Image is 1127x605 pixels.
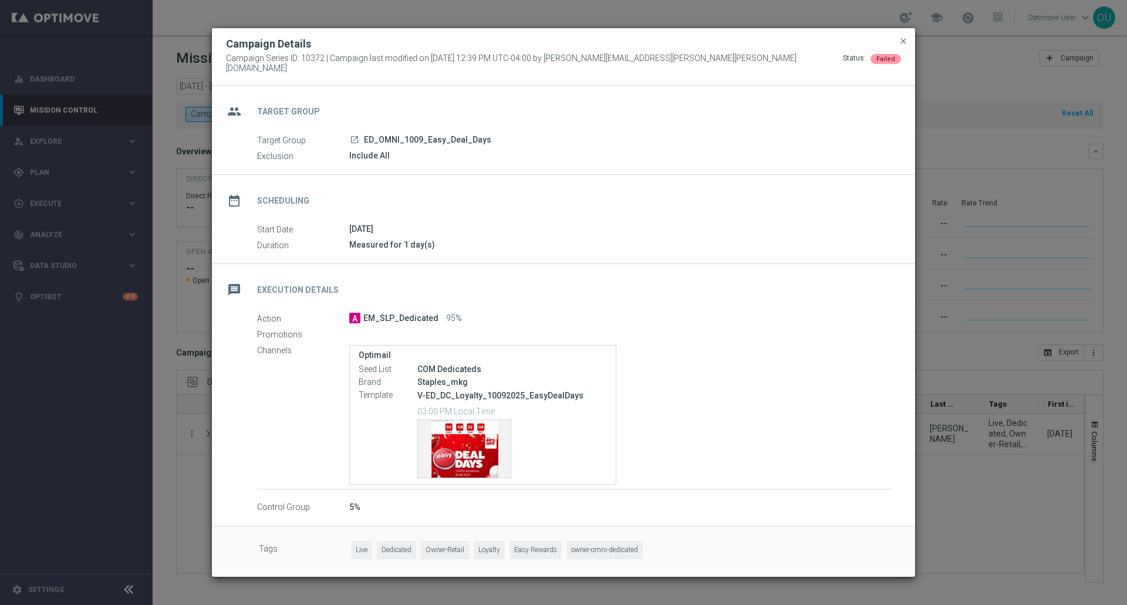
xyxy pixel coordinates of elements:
[349,150,892,161] div: Include All
[566,541,643,559] span: owner-omni-dedicated
[843,53,866,73] div: Status:
[224,101,245,122] i: group
[446,313,462,324] span: 95%
[257,502,349,513] label: Control Group
[224,279,245,300] i: message
[474,541,505,559] span: Loyalty
[257,151,349,161] label: Exclusion
[876,55,895,63] span: Failed
[224,190,245,211] i: date_range
[226,53,843,73] span: Campaign Series ID: 10372 | Campaign last modified on [DATE] 12:39 PM UTC-04:00 by [PERSON_NAME][...
[349,223,892,235] div: [DATE]
[417,390,607,401] p: V-ED_DC_Loyalty_10092025_EasyDealDays
[870,53,901,63] colored-tag: Failed
[257,240,349,251] label: Duration
[350,135,359,144] i: launch
[257,195,309,207] h2: Scheduling
[899,36,908,46] span: close
[259,541,351,559] label: Tags
[257,224,349,235] label: Start Date
[257,329,349,340] label: Promotions
[349,313,360,323] span: A
[359,390,417,401] label: Template
[364,135,491,146] span: ED_OMNI_1009_Easy_Deal_Days
[257,285,339,296] h2: Execution Details
[349,135,360,146] a: launch
[421,541,469,559] span: Owner-Retail
[417,363,607,375] div: COM Dedicateds
[363,313,438,324] span: EM_SLP_Dedicated
[257,106,320,117] h2: Target Group
[359,377,417,388] label: Brand
[359,350,607,360] label: Optimail
[509,541,562,559] span: Easy Rewards
[377,541,416,559] span: Dedicated
[349,501,892,513] div: 5%
[417,405,607,417] p: 03:00 PM Local Time
[257,135,349,146] label: Target Group
[257,345,349,356] label: Channels
[351,541,372,559] span: Live
[257,313,349,324] label: Action
[349,239,892,251] div: Measured for 1 day(s)
[359,364,417,375] label: Seed List
[417,376,607,388] div: Staples_mkg
[226,37,311,51] h2: Campaign Details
